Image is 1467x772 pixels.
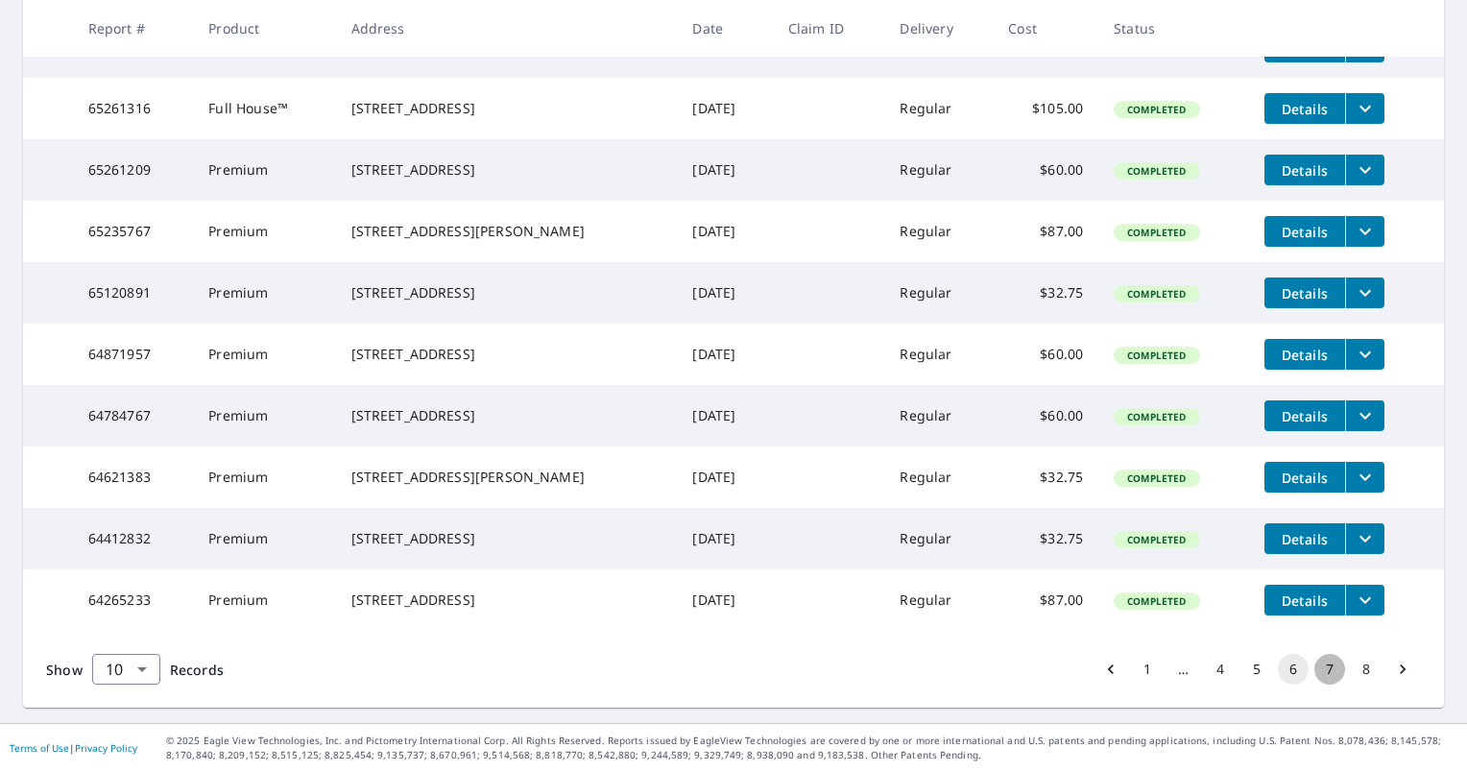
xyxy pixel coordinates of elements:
[993,262,1098,324] td: $32.75
[1116,287,1197,301] span: Completed
[1264,400,1345,431] button: detailsBtn-64784767
[351,222,662,241] div: [STREET_ADDRESS][PERSON_NAME]
[1093,654,1421,685] nav: pagination navigation
[73,324,194,385] td: 64871957
[1276,346,1334,364] span: Details
[351,406,662,425] div: [STREET_ADDRESS]
[884,324,993,385] td: Regular
[193,569,335,631] td: Premium
[1276,407,1334,425] span: Details
[193,446,335,508] td: Premium
[993,324,1098,385] td: $60.00
[1264,523,1345,554] button: detailsBtn-64412832
[193,139,335,201] td: Premium
[1116,410,1197,423] span: Completed
[1116,226,1197,239] span: Completed
[1264,585,1345,615] button: detailsBtn-64265233
[10,741,69,755] a: Terms of Use
[1387,654,1418,685] button: Go to next page
[1132,654,1163,685] button: Go to page 1
[1276,223,1334,241] span: Details
[1116,164,1197,178] span: Completed
[677,78,772,139] td: [DATE]
[677,446,772,508] td: [DATE]
[884,508,993,569] td: Regular
[993,139,1098,201] td: $60.00
[1345,277,1384,308] button: filesDropdownBtn-65120891
[677,508,772,569] td: [DATE]
[1116,471,1197,485] span: Completed
[993,78,1098,139] td: $105.00
[677,139,772,201] td: [DATE]
[1168,660,1199,679] div: …
[1345,216,1384,247] button: filesDropdownBtn-65235767
[1264,216,1345,247] button: detailsBtn-65235767
[677,569,772,631] td: [DATE]
[884,385,993,446] td: Regular
[75,741,137,755] a: Privacy Policy
[1095,654,1126,685] button: Go to previous page
[73,139,194,201] td: 65261209
[1276,284,1334,302] span: Details
[73,569,194,631] td: 64265233
[193,324,335,385] td: Premium
[1345,585,1384,615] button: filesDropdownBtn-64265233
[1264,155,1345,185] button: detailsBtn-65261209
[993,569,1098,631] td: $87.00
[73,262,194,324] td: 65120891
[351,99,662,118] div: [STREET_ADDRESS]
[1345,93,1384,124] button: filesDropdownBtn-65261316
[1264,339,1345,370] button: detailsBtn-64871957
[351,160,662,180] div: [STREET_ADDRESS]
[1314,654,1345,685] button: Go to page 7
[1116,533,1197,546] span: Completed
[1276,530,1334,548] span: Details
[1345,462,1384,493] button: filesDropdownBtn-64621383
[1276,161,1334,180] span: Details
[1345,400,1384,431] button: filesDropdownBtn-64784767
[73,446,194,508] td: 64621383
[1345,155,1384,185] button: filesDropdownBtn-65261209
[73,508,194,569] td: 64412832
[884,569,993,631] td: Regular
[351,468,662,487] div: [STREET_ADDRESS][PERSON_NAME]
[993,508,1098,569] td: $32.75
[193,78,335,139] td: Full House™
[1264,93,1345,124] button: detailsBtn-65261316
[166,734,1457,762] p: © 2025 Eagle View Technologies, Inc. and Pictometry International Corp. All Rights Reserved. Repo...
[351,345,662,364] div: [STREET_ADDRESS]
[993,385,1098,446] td: $60.00
[73,201,194,262] td: 65235767
[10,742,137,754] p: |
[1116,103,1197,116] span: Completed
[884,78,993,139] td: Regular
[92,642,160,696] div: 10
[884,446,993,508] td: Regular
[193,201,335,262] td: Premium
[1116,594,1197,608] span: Completed
[193,262,335,324] td: Premium
[92,654,160,685] div: Show 10 records
[677,201,772,262] td: [DATE]
[1264,462,1345,493] button: detailsBtn-64621383
[46,661,83,679] span: Show
[884,139,993,201] td: Regular
[1345,523,1384,554] button: filesDropdownBtn-64412832
[993,446,1098,508] td: $32.75
[1116,349,1197,362] span: Completed
[1241,654,1272,685] button: Go to page 5
[884,262,993,324] td: Regular
[1351,654,1382,685] button: Go to page 8
[677,262,772,324] td: [DATE]
[677,324,772,385] td: [DATE]
[73,385,194,446] td: 64784767
[884,201,993,262] td: Regular
[351,591,662,610] div: [STREET_ADDRESS]
[1276,100,1334,118] span: Details
[170,661,224,679] span: Records
[1264,277,1345,308] button: detailsBtn-65120891
[351,529,662,548] div: [STREET_ADDRESS]
[1345,339,1384,370] button: filesDropdownBtn-64871957
[73,78,194,139] td: 65261316
[351,283,662,302] div: [STREET_ADDRESS]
